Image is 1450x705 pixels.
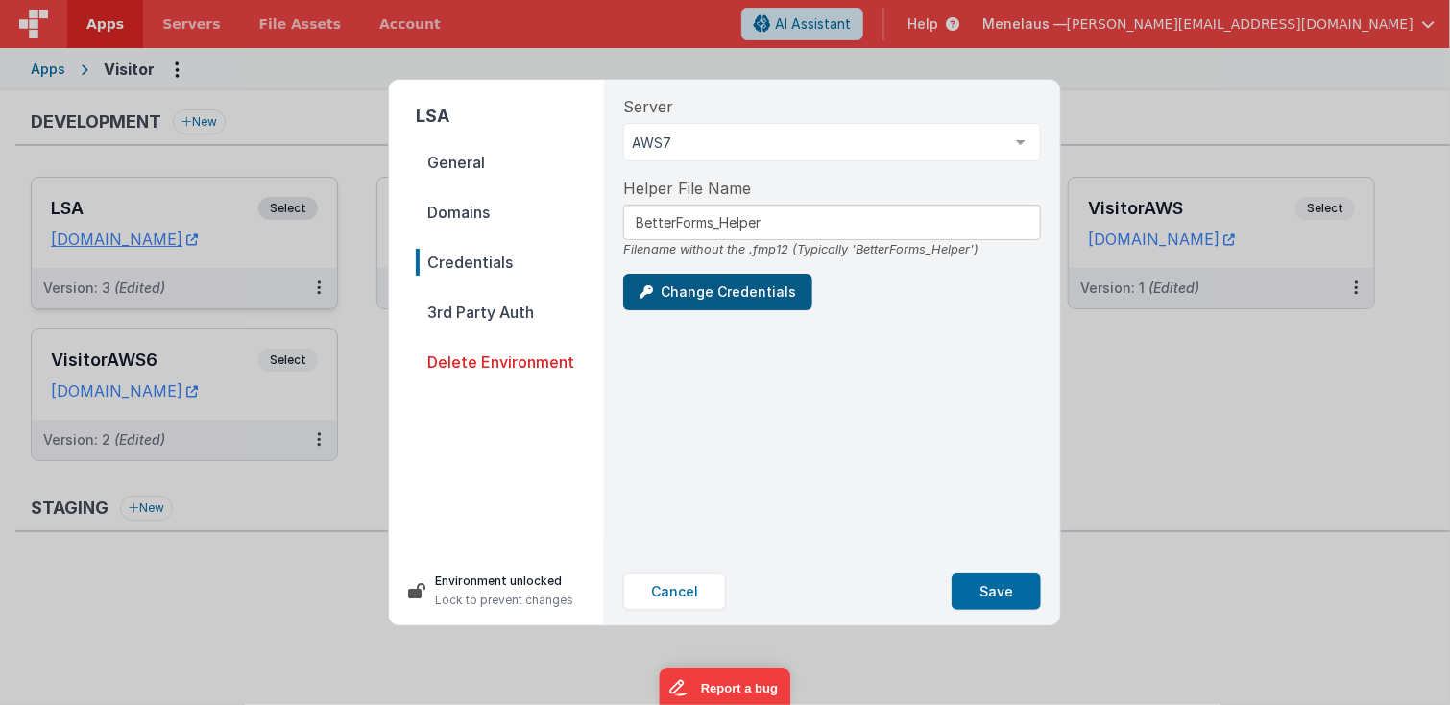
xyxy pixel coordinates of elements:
div: Filename without the .fmp12 (Typically 'BetterForms_Helper') [623,240,1041,258]
span: Credentials [416,249,604,276]
span: AWS7 [632,134,1002,153]
p: Lock to prevent changes [435,591,573,610]
button: Change Credentials [623,274,812,310]
span: Helper File Name [623,177,751,200]
span: General [416,149,604,176]
span: Server [623,95,673,118]
input: Enter BetterForms Helper Name [623,205,1041,240]
button: Save [952,573,1041,610]
span: 3rd Party Auth [416,299,604,326]
span: Domains [416,199,604,226]
h2: LSA [416,103,604,130]
button: Cancel [623,573,726,610]
span: Delete Environment [416,349,604,376]
p: Environment unlocked [435,571,573,591]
